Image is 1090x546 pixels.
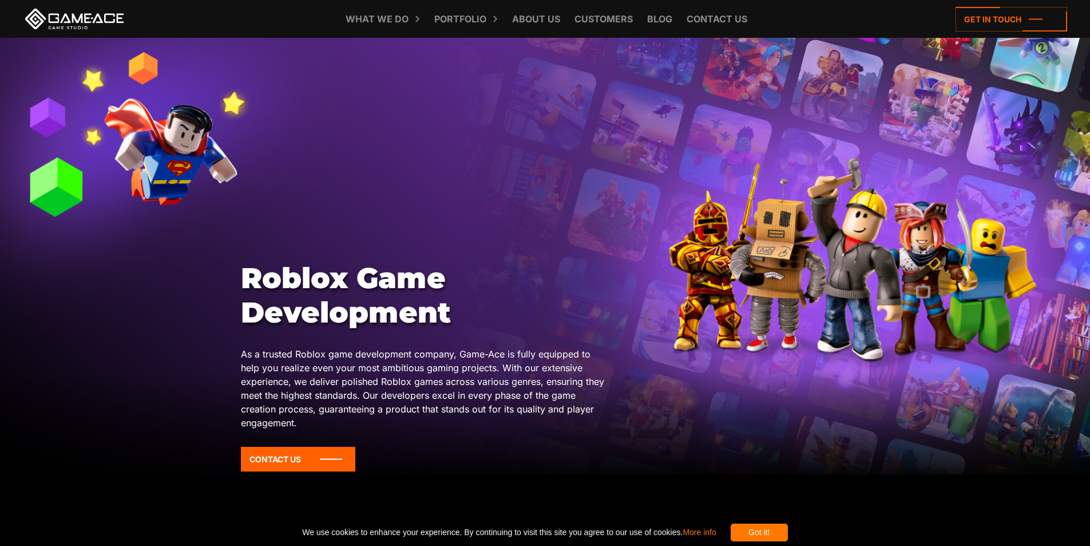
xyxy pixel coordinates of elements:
[731,524,788,541] div: Got it!
[956,7,1067,32] a: Get in touch
[302,524,716,541] span: We use cookies to enhance your experience. By continuing to visit this site you agree to our use ...
[241,261,606,330] h1: Roblox Game Development
[241,447,355,472] a: Contact Us
[683,528,716,537] a: More info
[241,347,606,430] p: As a trusted Roblox game development company, Game-Ace is fully equipped to help you realize even...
